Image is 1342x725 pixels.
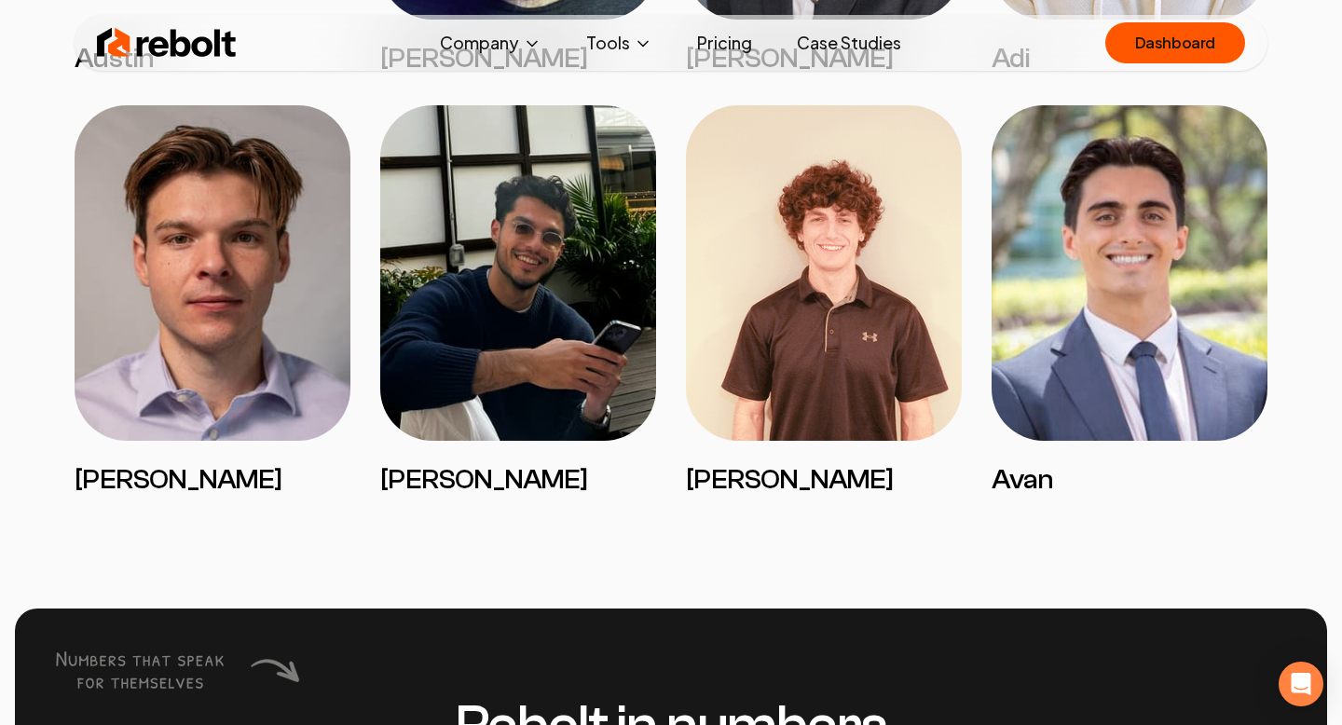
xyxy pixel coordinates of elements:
[571,24,667,62] button: Tools
[992,463,1267,497] h3: Avan
[75,105,350,441] img: Greg
[425,24,556,62] button: Company
[686,105,962,441] img: Matthew
[97,24,237,62] img: Rebolt Logo
[380,105,656,441] img: Omar
[782,24,916,62] a: Case Studies
[686,463,962,497] h3: [PERSON_NAME]
[380,463,656,497] h3: [PERSON_NAME]
[1279,662,1323,706] div: Open Intercom Messenger
[1105,22,1245,63] a: Dashboard
[75,463,350,497] h3: [PERSON_NAME]
[682,24,767,62] a: Pricing
[992,105,1267,441] img: Avan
